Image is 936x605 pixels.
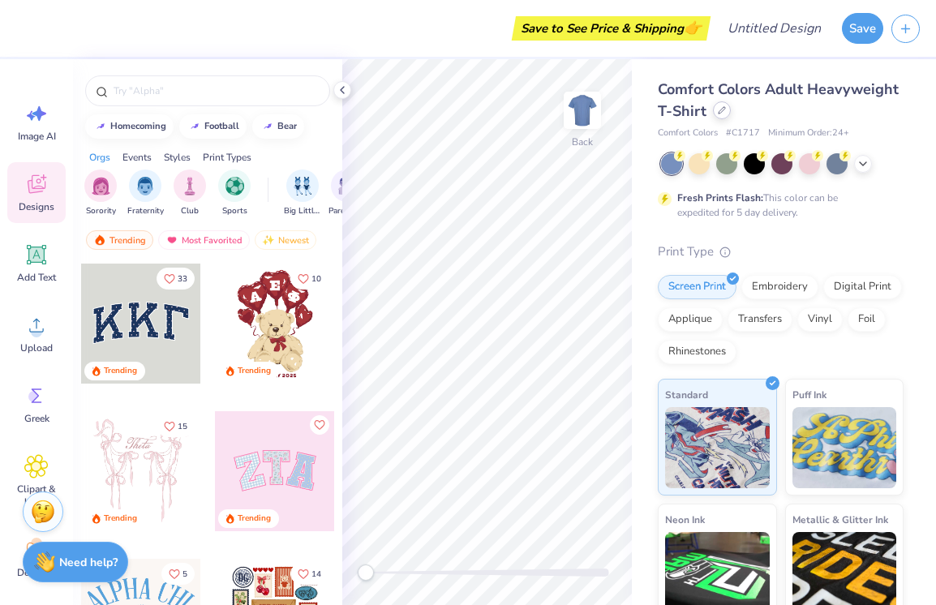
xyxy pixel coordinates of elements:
button: Like [157,268,195,290]
div: filter for Sorority [84,169,117,217]
button: filter button [84,169,117,217]
div: Foil [848,307,886,332]
span: Decorate [17,566,56,579]
button: Like [290,563,328,585]
span: Sports [222,205,247,217]
div: Embroidery [741,275,818,299]
img: Back [566,94,599,127]
span: Sorority [86,205,116,217]
button: Save [842,13,883,44]
div: Trending [104,513,137,525]
div: Newest [255,230,316,250]
span: Image AI [18,130,56,143]
div: Screen Print [658,275,736,299]
button: Like [157,415,195,437]
img: Parent's Weekend Image [338,177,357,195]
span: Metallic & Glitter Ink [792,511,888,528]
input: Untitled Design [715,12,834,45]
button: filter button [284,169,321,217]
button: filter button [328,169,366,217]
div: filter for Sports [218,169,251,217]
span: Neon Ink [665,511,705,528]
span: Minimum Order: 24 + [768,127,849,140]
img: Fraternity Image [136,177,154,195]
span: Puff Ink [792,386,827,403]
div: Digital Print [823,275,902,299]
img: trend_line.gif [94,122,107,131]
div: homecoming [110,122,166,131]
span: Parent's Weekend [328,205,366,217]
input: Try "Alpha" [112,83,320,99]
div: Trending [86,230,153,250]
span: Add Text [17,271,56,284]
img: Sorority Image [92,177,110,195]
div: football [204,122,239,131]
button: filter button [218,169,251,217]
span: 33 [178,275,187,283]
div: Print Types [203,150,251,165]
span: 10 [311,275,321,283]
span: Comfort Colors Adult Heavyweight T-Shirt [658,79,899,121]
span: Designs [19,200,54,213]
div: Back [572,135,593,149]
div: Events [122,150,152,165]
span: Upload [20,341,53,354]
button: Like [290,268,328,290]
button: filter button [174,169,206,217]
div: Accessibility label [358,564,374,581]
div: Trending [104,365,137,377]
div: filter for Club [174,169,206,217]
img: most_fav.gif [165,234,178,246]
span: Standard [665,386,708,403]
img: Big Little Reveal Image [294,177,311,195]
img: Sports Image [225,177,244,195]
img: Puff Ink [792,407,897,488]
button: filter button [127,169,164,217]
span: Clipart & logos [10,483,63,508]
span: 15 [178,423,187,431]
div: Trending [238,513,271,525]
button: bear [252,114,304,139]
span: 14 [311,570,321,578]
span: Club [181,205,199,217]
div: Orgs [89,150,110,165]
div: filter for Parent's Weekend [328,169,366,217]
span: # C1717 [726,127,760,140]
strong: Fresh Prints Flash: [677,191,763,204]
span: Fraternity [127,205,164,217]
span: Greek [24,412,49,425]
div: Transfers [728,307,792,332]
div: Save to See Price & Shipping [516,16,706,41]
div: bear [277,122,297,131]
div: Applique [658,307,723,332]
div: Most Favorited [158,230,250,250]
img: trending.gif [93,234,106,246]
div: Vinyl [797,307,843,332]
img: trend_line.gif [261,122,274,131]
div: filter for Big Little Reveal [284,169,321,217]
span: 5 [182,570,187,578]
span: Big Little Reveal [284,205,321,217]
strong: Need help? [59,555,118,570]
button: Like [310,415,329,435]
div: Print Type [658,242,904,261]
button: homecoming [85,114,174,139]
div: Trending [238,365,271,377]
img: newest.gif [262,234,275,246]
button: football [179,114,247,139]
span: 👉 [684,18,702,37]
img: Standard [665,407,770,488]
button: Like [161,563,195,585]
div: Styles [164,150,191,165]
div: Rhinestones [658,340,736,364]
span: Comfort Colors [658,127,718,140]
div: This color can be expedited for 5 day delivery. [677,191,877,220]
img: trend_line.gif [188,122,201,131]
img: Club Image [181,177,199,195]
div: filter for Fraternity [127,169,164,217]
